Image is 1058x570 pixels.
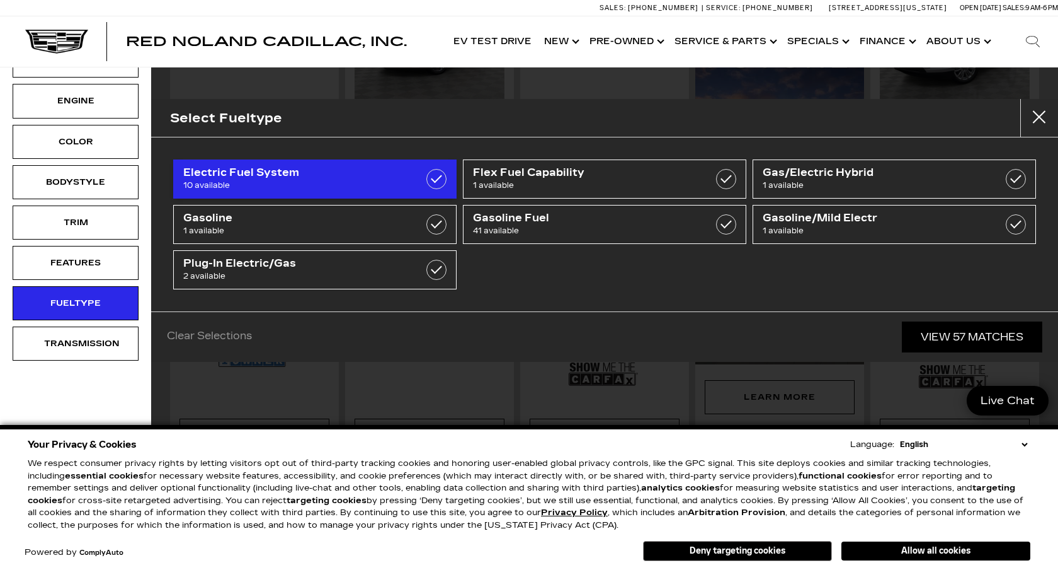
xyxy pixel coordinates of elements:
[974,393,1041,408] span: Live Chat
[28,458,1030,532] p: We respect consumer privacy rights by letting visitors opt out of third-party tracking cookies an...
[25,30,88,54] img: Cadillac Dark Logo with Cadillac White Text
[473,166,697,179] span: Flex Fuel Capability
[44,135,107,149] div: Color
[44,175,107,189] div: Bodystyle
[44,216,107,230] div: Trim
[538,16,583,67] a: New
[829,4,947,12] a: [STREET_ADDRESS][US_STATE]
[173,250,457,289] a: Plug-In Electric/Gas2 available
[183,257,407,270] span: Plug-In Electric/Gas
[668,16,781,67] a: Service & Parts
[126,34,407,49] span: Red Noland Cadillac, Inc.
[600,4,626,12] span: Sales:
[841,542,1030,561] button: Allow all cookies
[447,16,538,67] a: EV Test Drive
[183,166,407,179] span: Electric Fuel System
[44,337,107,351] div: Transmission
[65,471,144,481] strong: essential cookies
[13,206,139,240] div: TrimTrim
[13,84,139,118] div: EngineEngine
[183,179,407,192] span: 10 available
[170,108,282,129] h2: Select Fueltype
[79,549,123,557] a: ComplyAuto
[287,496,367,506] strong: targeting cookies
[781,16,853,67] a: Specials
[688,508,785,518] strong: Arbitration Provision
[183,224,407,237] span: 1 available
[44,256,107,270] div: Features
[967,386,1049,416] a: Live Chat
[641,483,720,493] strong: analytics cookies
[960,4,1001,12] span: Open [DATE]
[920,16,995,67] a: About Us
[763,166,986,179] span: Gas/Electric Hybrid
[1025,4,1058,12] span: 9 AM-6 PM
[25,549,123,557] div: Powered by
[902,322,1042,352] a: View 57 Matches
[13,327,139,361] div: TransmissionTransmission
[463,205,746,244] a: Gasoline Fuel41 available
[1020,99,1058,137] button: close
[600,4,702,11] a: Sales: [PHONE_NUMBER]
[799,471,882,481] strong: functional cookies
[473,212,697,224] span: Gasoline Fuel
[44,296,107,310] div: Fueltype
[28,436,137,453] span: Your Privacy & Cookies
[702,4,816,11] a: Service: [PHONE_NUMBER]
[763,224,986,237] span: 1 available
[742,4,813,12] span: [PHONE_NUMBER]
[463,160,746,199] a: Flex Fuel Capability1 available
[628,4,698,12] span: [PHONE_NUMBER]
[13,286,139,320] div: FueltypeFueltype
[44,94,107,108] div: Engine
[850,441,894,449] div: Language:
[126,35,407,48] a: Red Noland Cadillac, Inc.
[183,212,407,224] span: Gasoline
[763,212,986,224] span: Gasoline/Mild Electr
[473,224,697,237] span: 41 available
[167,330,252,345] a: Clear Selections
[753,160,1036,199] a: Gas/Electric Hybrid1 available
[763,179,986,192] span: 1 available
[541,508,608,518] a: Privacy Policy
[183,270,407,282] span: 2 available
[643,541,832,561] button: Deny targeting cookies
[897,438,1030,451] select: Language Select
[13,165,139,199] div: BodystyleBodystyle
[473,179,697,192] span: 1 available
[173,160,457,199] a: Electric Fuel System10 available
[753,205,1036,244] a: Gasoline/Mild Electr1 available
[13,125,139,159] div: ColorColor
[13,246,139,280] div: FeaturesFeatures
[1003,4,1025,12] span: Sales:
[706,4,741,12] span: Service:
[583,16,668,67] a: Pre-Owned
[173,205,457,244] a: Gasoline1 available
[28,483,1015,506] strong: targeting cookies
[853,16,920,67] a: Finance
